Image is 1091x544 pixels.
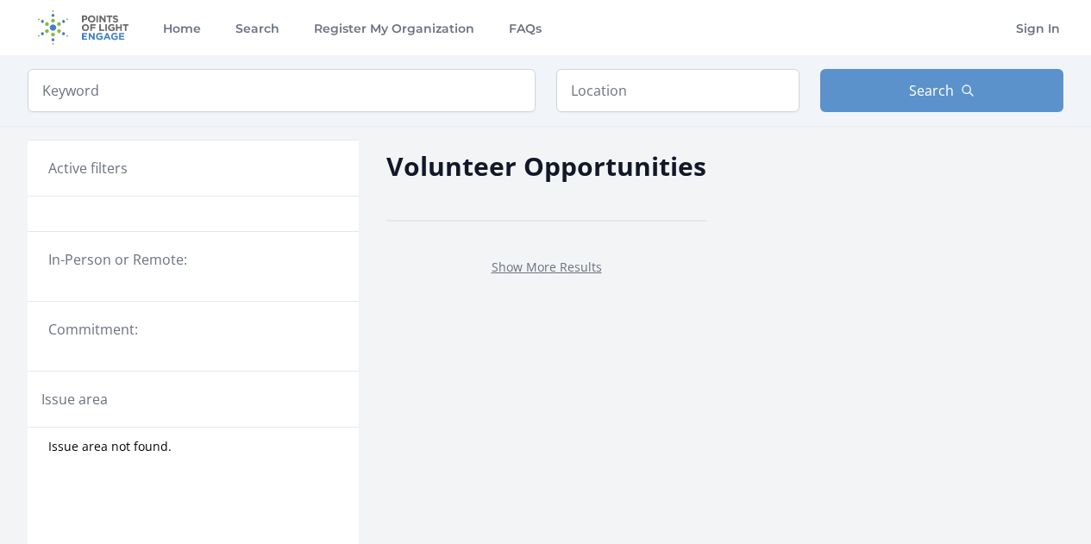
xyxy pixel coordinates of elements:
legend: In-Person or Remote: [48,249,338,270]
h2: Volunteer Opportunities [386,147,706,185]
span: Search [909,80,954,101]
a: Show More Results [492,259,602,275]
input: Keyword [28,69,536,112]
legend: Issue area [41,389,108,410]
h3: Active filters [48,158,128,178]
button: Search [820,69,1063,112]
span: Issue area not found. [48,438,172,455]
input: Location [556,69,799,112]
legend: Commitment: [48,319,338,340]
